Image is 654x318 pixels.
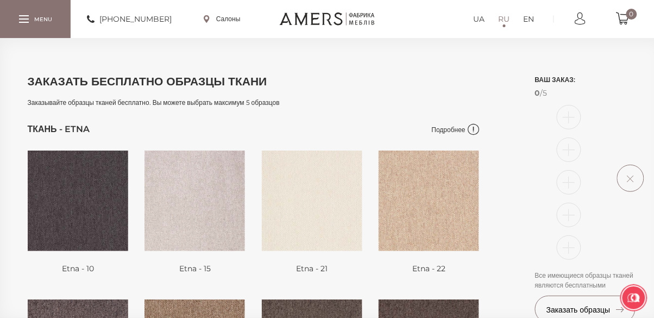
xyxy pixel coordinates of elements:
span: 5 [543,88,548,98]
a: UA [474,13,485,26]
span: Etna - 10 [28,262,129,275]
img: Etna - 22 [379,151,479,251]
span: Etna - 15 [144,262,246,275]
img: Etna - 10 [28,151,128,251]
img: Etna - 15 [144,151,245,251]
a: [PHONE_NUMBER] [87,13,172,26]
span: Etna - 22 [379,262,480,275]
p: Заказывайте образцы тканей бесплатно. Вы можете выбрать максимум 5 образцов [28,98,480,108]
p: Все имеющиеся образцы тканей являются бесплатными [535,271,636,290]
a: RU [499,13,510,26]
b: 0 [535,88,540,98]
span: Etna - 21 [262,262,363,275]
a: Салоны [204,14,241,24]
span: Ткань - Etna [28,124,480,134]
span: Заказать образцы [546,305,624,315]
span: / [535,86,636,99]
span: ваш заказ: [535,73,636,86]
span: Заказать бесплатно образцы ткани [28,73,480,90]
span: Подробнее [432,123,480,135]
img: Etna - 21 [262,151,362,251]
span: 0 [626,9,637,20]
a: EN [524,13,534,26]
